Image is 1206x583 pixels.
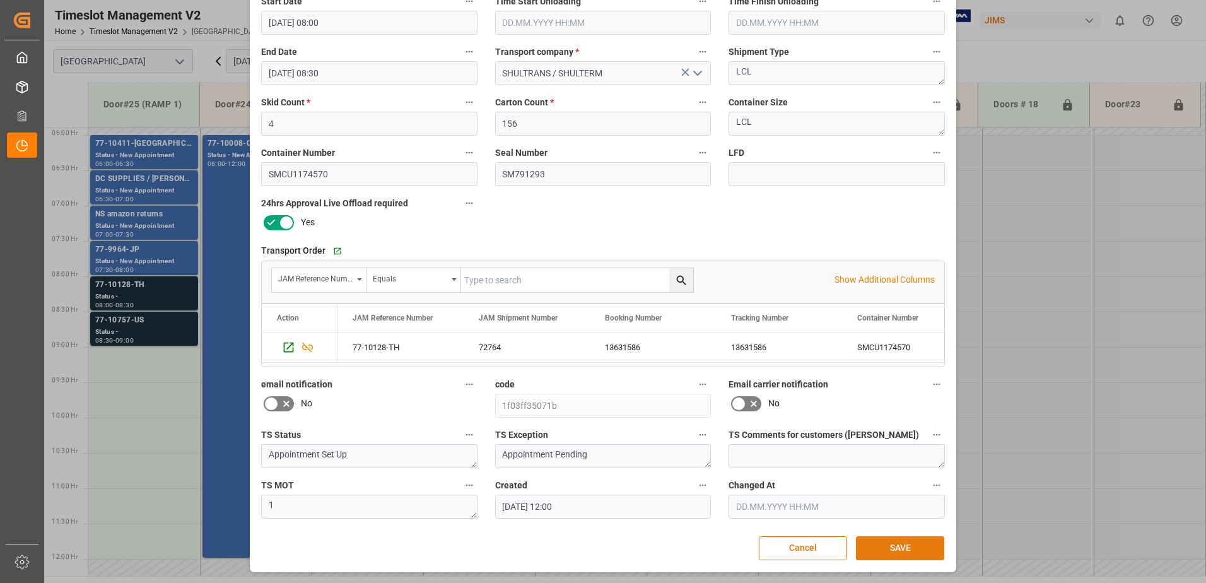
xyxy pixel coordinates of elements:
span: JAM Shipment Number [479,314,558,322]
span: Email carrier notification [729,378,828,391]
input: DD.MM.YYYY HH:MM [729,11,945,35]
div: Action [277,314,299,322]
button: Shipment Type [928,44,945,60]
span: TS Exception [495,428,548,442]
button: open menu [272,268,366,292]
textarea: LCL [729,61,945,85]
span: No [768,397,780,410]
div: SMCU1174570 [842,333,968,362]
button: Skid Count * [461,94,477,110]
span: TS MOT [261,479,294,492]
span: TS Status [261,428,301,442]
span: JAM Reference Number [353,314,433,322]
button: TS Exception [694,427,711,443]
span: code [495,378,515,391]
span: Container Size [729,96,788,109]
button: open menu [688,64,706,83]
button: 24hrs Approval Live Offload required [461,195,477,211]
button: Seal Number [694,144,711,161]
input: DD.MM.YYYY HH:MM [261,61,477,85]
span: End Date [261,45,297,59]
button: open menu [366,268,461,292]
span: Container Number [857,314,918,322]
div: Equals [373,270,447,285]
div: 77-10128-TH [337,333,464,362]
textarea: Appointment Set Up [261,444,477,468]
span: Transport company [495,45,579,59]
span: email notification [261,378,332,391]
button: Container Size [928,94,945,110]
span: Container Number [261,146,335,160]
button: Transport company * [694,44,711,60]
button: Created [694,477,711,493]
span: Seal Number [495,146,547,160]
button: End Date [461,44,477,60]
textarea: LCL [729,112,945,136]
div: JAM Reference Number [278,270,353,285]
button: TS Comments for customers ([PERSON_NAME]) [928,427,945,443]
span: No [301,397,312,410]
span: Skid Count [261,96,310,109]
input: DD.MM.YYYY HH:MM [495,11,711,35]
span: Shipment Type [729,45,789,59]
button: TS MOT [461,477,477,493]
button: SAVE [856,536,944,560]
textarea: Appointment Pending [495,444,711,468]
input: DD.MM.YYYY HH:MM [261,11,477,35]
div: 13631586 [716,333,842,362]
span: Carton Count [495,96,554,109]
span: Yes [301,216,315,229]
button: Carton Count * [694,94,711,110]
button: email notification [461,376,477,392]
span: Booking Number [605,314,662,322]
button: Changed At [928,477,945,493]
div: Press SPACE to select this row. [262,333,337,363]
p: Show Additional Columns [834,273,935,286]
button: LFD [928,144,945,161]
span: Tracking Number [731,314,788,322]
button: Email carrier notification [928,376,945,392]
span: TS Comments for customers ([PERSON_NAME]) [729,428,919,442]
div: 13631586 [590,333,716,362]
textarea: 1 [261,495,477,519]
span: LFD [729,146,744,160]
div: 72764 [464,333,590,362]
input: DD.MM.YYYY HH:MM [729,495,945,519]
input: Type to search [461,268,693,292]
button: Cancel [759,536,847,560]
input: DD.MM.YYYY HH:MM [495,495,711,519]
button: search button [669,268,693,292]
button: code [694,376,711,392]
span: Transport Order [261,244,325,257]
button: TS Status [461,427,477,443]
span: Created [495,479,527,492]
span: Changed At [729,479,775,492]
button: Container Number [461,144,477,161]
span: 24hrs Approval Live Offload required [261,197,408,210]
